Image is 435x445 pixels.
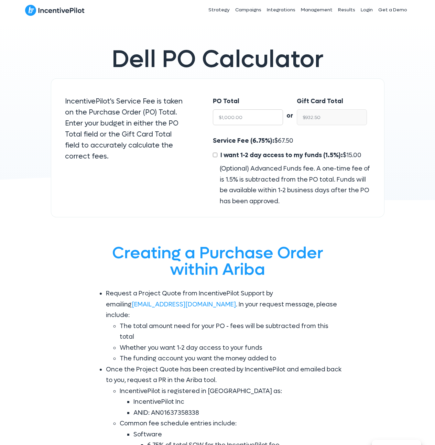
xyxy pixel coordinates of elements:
[213,153,217,157] input: I want 1-2 day access to my funds (1.5%):$15.00
[65,96,186,162] p: IncentivePilot's Service Fee is taken on the Purchase Order (PO) Total. Enter your budget in eith...
[120,353,343,364] li: The funding account you want the money added to
[25,4,85,16] img: IncentivePilot
[335,1,358,19] a: Results
[297,96,343,107] label: Gift Card Total
[112,242,323,280] span: Creating a Purchase Order within Ariba
[213,163,370,207] div: (Optional) Advanced Funds fee. A one-time fee of is 1.5% is subtracted from the PO total. Funds w...
[132,301,236,308] a: [EMAIL_ADDRESS][DOMAIN_NAME]
[120,343,343,354] li: Whether you want 1-2 day access to your funds
[376,1,410,19] a: Get a Demo
[133,408,343,419] li: ANID: AN01637358338
[106,288,343,364] li: Request a Project Quote from IncentivePilot Support by emailing . In your request message, please...
[358,1,376,19] a: Login
[283,96,297,121] div: or
[120,321,343,343] li: The total amount need for your PO - fees will be subtracted from this total
[133,397,343,408] li: IncentivePilot Inc
[298,1,335,19] a: Management
[213,96,239,107] label: PO Total
[346,151,361,159] span: 15.00
[120,386,343,419] li: IncentivePilot is registered in [GEOGRAPHIC_DATA] as:
[112,44,324,75] span: Dell PO Calculator
[213,135,370,207] div: $
[264,1,298,19] a: Integrations
[159,1,410,19] nav: Header Menu
[219,151,361,159] span: $
[278,137,293,145] span: 67.50
[213,137,274,145] span: Service Fee (6.75%):
[232,1,264,19] a: Campaigns
[206,1,232,19] a: Strategy
[220,151,343,159] span: I want 1-2 day access to my funds (1.5%):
